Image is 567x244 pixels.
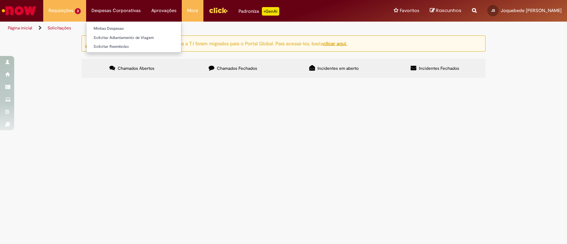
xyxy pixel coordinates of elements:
a: Solicitar Reembolso [86,43,181,51]
a: Solicitações [47,25,71,31]
ul: Trilhas de página [5,22,373,35]
span: Incidentes em aberto [318,66,359,71]
ul: Despesas Corporativas [86,21,181,53]
a: clicar aqui. [323,40,347,46]
img: click_logo_yellow_360x200.png [209,5,228,16]
a: Rascunhos [430,7,461,14]
span: 3 [75,8,81,14]
span: Aprovações [151,7,176,14]
span: JS [491,8,495,13]
span: Joquebede [PERSON_NAME] [501,7,562,13]
img: ServiceNow [1,4,37,18]
a: Minhas Despesas [86,25,181,33]
div: Padroniza [238,7,279,16]
span: Incidentes Fechados [419,66,459,71]
span: Favoritos [400,7,419,14]
span: Requisições [49,7,73,14]
span: More [187,7,198,14]
a: Página inicial [8,25,32,31]
ng-bind-html: Atenção: alguns chamados relacionados a T.I foram migrados para o Portal Global. Para acessá-los,... [95,40,347,46]
span: Rascunhos [436,7,461,14]
span: Despesas Corporativas [91,7,141,14]
span: Chamados Fechados [217,66,257,71]
a: Solicitar Adiantamento de Viagem [86,34,181,42]
span: Chamados Abertos [118,66,155,71]
p: +GenAi [262,7,279,16]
